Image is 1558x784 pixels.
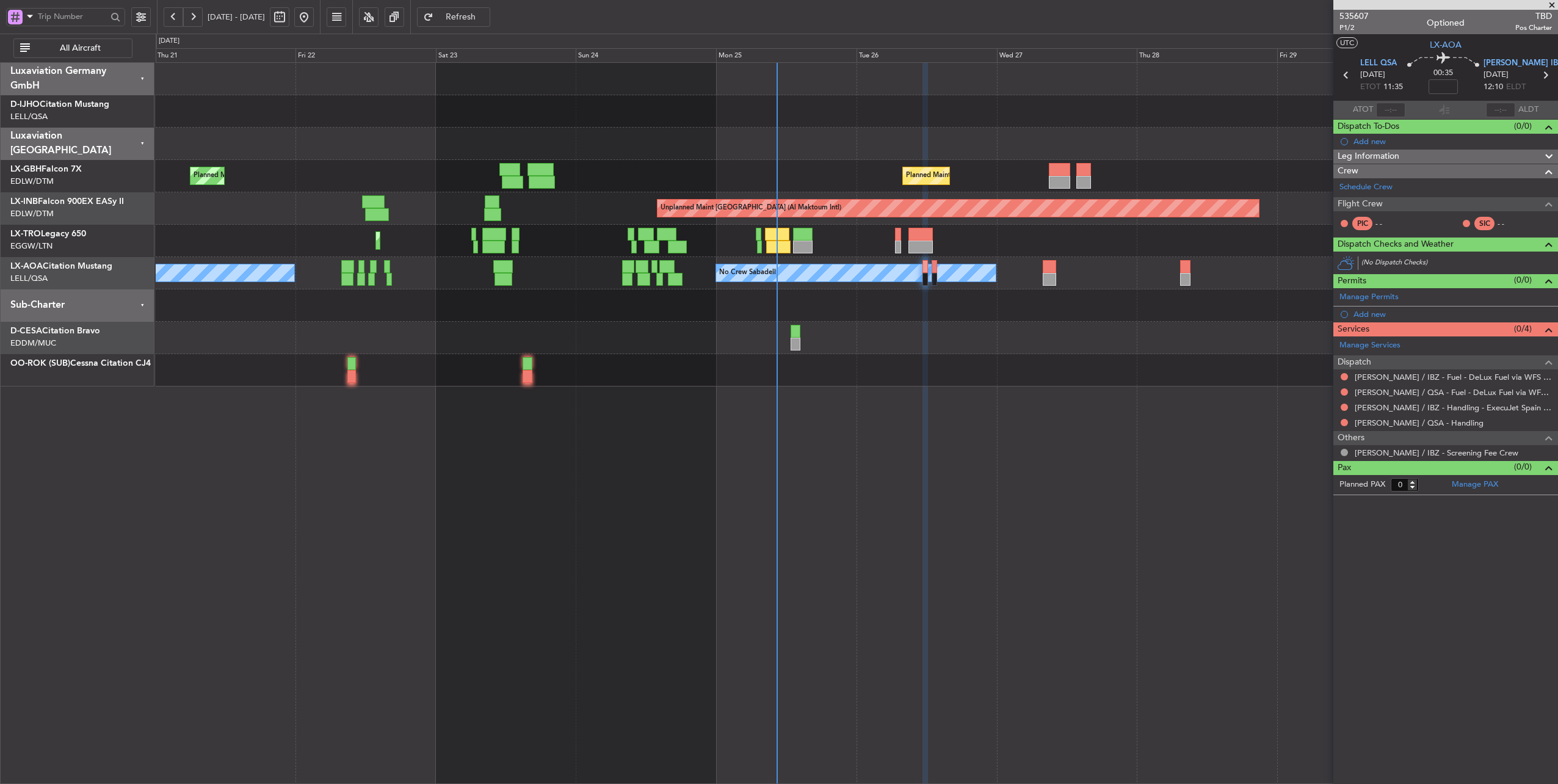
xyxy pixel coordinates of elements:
[10,338,56,349] a: EDDM/MUC
[1427,16,1465,29] div: Optioned
[1338,164,1358,178] span: Crew
[1137,48,1277,63] div: Thu 28
[13,38,132,58] button: All Aircraft
[379,231,571,250] div: Planned Maint [GEOGRAPHIC_DATA] ([GEOGRAPHIC_DATA])
[1360,57,1397,70] span: LELL QSA
[10,273,48,284] a: LELL/QSA
[1339,291,1399,303] a: Manage Permits
[1352,217,1372,230] div: PIC
[1339,23,1369,33] span: P1/2
[719,264,776,282] div: No Crew Sabadell
[1514,120,1532,132] span: (0/0)
[10,197,124,206] a: LX-INBFalcon 900EX EASy II
[10,230,41,238] span: LX-TRO
[716,48,857,63] div: Mon 25
[1338,274,1366,288] span: Permits
[1277,48,1418,63] div: Fri 29
[10,327,42,335] span: D-CESA
[1484,81,1503,93] span: 12:10
[1338,238,1454,252] span: Dispatch Checks and Weather
[576,48,716,63] div: Sun 24
[1355,448,1518,458] a: [PERSON_NAME] / IBZ - Screening Fee Crew
[38,7,107,26] input: Trip Number
[1514,274,1532,286] span: (0/0)
[295,48,436,63] div: Fri 22
[1515,10,1552,23] span: TBD
[1355,402,1552,413] a: [PERSON_NAME] / IBZ - Handling - ExecuJet Spain [PERSON_NAME] / IBZ
[10,230,86,238] a: LX-TROLegacy 650
[1338,150,1399,164] span: Leg Information
[10,111,48,122] a: LELL/QSA
[1360,81,1380,93] span: ETOT
[10,165,42,173] span: LX-GBH
[10,197,38,206] span: LX-INB
[1355,418,1484,428] a: [PERSON_NAME] / QSA - Handling
[1339,479,1385,491] label: Planned PAX
[1430,38,1462,51] span: LX-AOA
[1383,81,1403,93] span: 11:35
[159,36,179,46] div: [DATE]
[10,359,151,368] a: OO-ROK (SUB)Cessna Citation CJ4
[1506,81,1526,93] span: ELDT
[155,48,295,63] div: Thu 21
[661,199,841,217] div: Unplanned Maint [GEOGRAPHIC_DATA] (Al Maktoum Intl)
[1336,37,1358,48] button: UTC
[1353,104,1373,116] span: ATOT
[857,48,997,63] div: Tue 26
[1484,69,1509,81] span: [DATE]
[1338,197,1383,211] span: Flight Crew
[10,262,112,270] a: LX-AOACitation Mustang
[10,176,54,187] a: EDLW/DTM
[417,7,490,27] button: Refresh
[1452,479,1498,491] a: Manage PAX
[1515,23,1552,33] span: Pos Charter
[10,327,100,335] a: D-CESACitation Bravo
[10,359,70,368] span: OO-ROK (SUB)
[1339,181,1393,194] a: Schedule Crew
[1353,136,1552,147] div: Add new
[1338,461,1351,475] span: Pax
[10,100,109,109] a: D-IJHOCitation Mustang
[1338,355,1371,369] span: Dispatch
[1338,120,1399,134] span: Dispatch To-Dos
[1338,431,1364,445] span: Others
[1433,67,1453,79] span: 00:35
[10,165,82,173] a: LX-GBHFalcon 7X
[1375,218,1403,229] div: - -
[1338,322,1369,336] span: Services
[1339,10,1369,23] span: 535607
[10,262,43,270] span: LX-AOA
[32,44,128,53] span: All Aircraft
[1360,69,1385,81] span: [DATE]
[10,241,53,252] a: EGGW/LTN
[997,48,1137,63] div: Wed 27
[1339,339,1400,352] a: Manage Services
[1355,372,1552,382] a: [PERSON_NAME] / IBZ - Fuel - DeLux Fuel via WFS - [PERSON_NAME] / IBZ
[1514,322,1532,335] span: (0/4)
[1353,309,1552,319] div: Add new
[1355,387,1552,397] a: [PERSON_NAME] / QSA - Fuel - DeLux Fuel via WFS - [PERSON_NAME] / QSA
[10,100,40,109] span: D-IJHO
[436,48,576,63] div: Sat 23
[194,167,330,185] div: Planned Maint Nice ([GEOGRAPHIC_DATA])
[208,12,265,23] span: [DATE] - [DATE]
[1518,104,1538,116] span: ALDT
[436,13,486,21] span: Refresh
[906,167,1042,185] div: Planned Maint Nice ([GEOGRAPHIC_DATA])
[10,208,54,219] a: EDLW/DTM
[1361,258,1558,270] div: (No Dispatch Checks)
[1514,460,1532,473] span: (0/0)
[1498,218,1525,229] div: - -
[1474,217,1495,230] div: SIC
